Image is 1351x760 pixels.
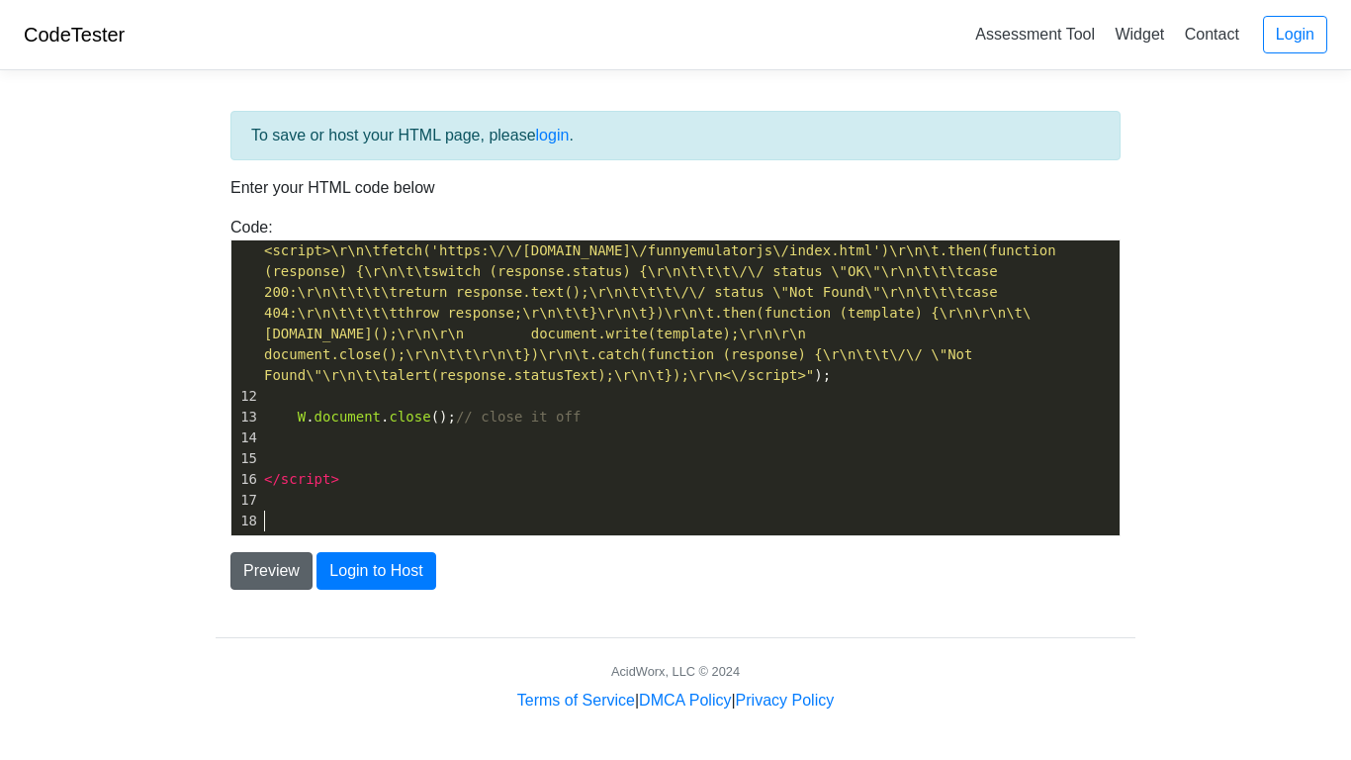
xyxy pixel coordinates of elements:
div: To save or host your HTML page, please . [230,111,1121,160]
a: Contact [1177,18,1247,50]
div: AcidWorx, LLC © 2024 [611,662,740,681]
div: 16 [231,469,260,490]
div: | | [517,689,834,712]
a: Login [1263,16,1327,53]
span: . . (); [264,409,581,425]
div: 17 [231,490,260,511]
div: 12 [231,386,260,407]
div: 13 [231,407,260,427]
button: Login to Host [316,552,435,590]
div: 18 [231,511,260,531]
span: document [315,409,381,425]
a: Privacy Policy [736,692,835,709]
span: // close it off [456,409,581,425]
a: DMCA Policy [639,692,731,709]
a: CodeTester [24,24,125,46]
p: Enter your HTML code below [230,176,1121,200]
span: </ [264,471,281,487]
a: Widget [1107,18,1172,50]
span: close [389,409,430,425]
div: Code: [216,216,1135,536]
div: 14 [231,427,260,448]
span: W [298,409,306,425]
span: > [330,471,338,487]
a: Assessment Tool [967,18,1103,50]
div: 15 [231,448,260,469]
a: login [536,127,570,143]
span: script [281,471,331,487]
a: Terms of Service [517,692,635,709]
button: Preview [230,552,313,590]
